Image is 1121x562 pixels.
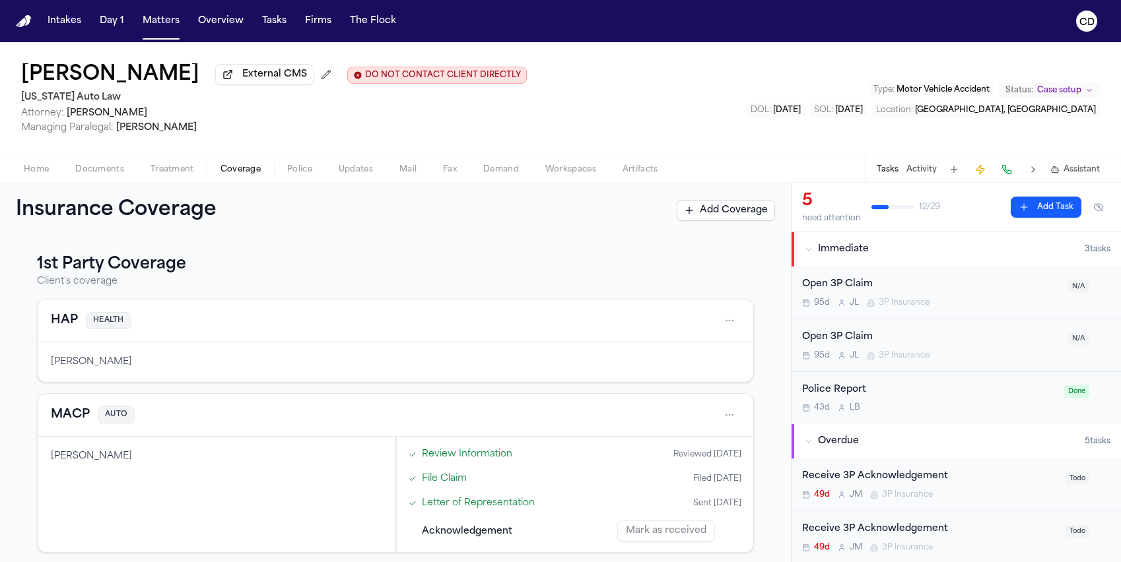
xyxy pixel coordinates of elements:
[1050,164,1100,175] button: Assistant
[792,266,1121,319] div: Open task: Open 3P Claim
[67,108,147,118] span: [PERSON_NAME]
[792,424,1121,458] button: Overdue5tasks
[835,106,863,114] span: [DATE]
[287,164,312,175] span: Police
[193,9,249,33] button: Overview
[365,70,521,80] span: DO NOT CONTACT CLIENT DIRECTLY
[719,404,740,425] button: Open actions
[37,254,754,275] h3: 1st Party Coverage
[814,350,830,361] span: 95d
[422,447,512,461] a: Open Review Information
[116,123,197,133] span: [PERSON_NAME]
[999,82,1100,98] button: Change status from Case setup
[814,297,830,308] span: 95d
[21,63,199,87] h1: [PERSON_NAME]
[719,310,740,331] button: Open actions
[915,106,1096,114] span: [GEOGRAPHIC_DATA], [GEOGRAPHIC_DATA]
[919,202,940,212] span: 12 / 29
[792,458,1121,511] div: Open task: Receive 3P Acknowledgement
[897,86,990,94] span: Motor Vehicle Accident
[673,449,741,460] div: Reviewed [DATE]
[869,83,994,96] button: Edit Type: Motor Vehicle Accident
[396,437,753,552] div: Claims filing progress
[75,164,124,175] span: Documents
[16,15,32,28] img: Finch Logo
[151,164,194,175] span: Treatment
[1079,18,1095,27] text: CD
[422,524,512,538] span: Acknowledgement
[422,496,535,510] a: Open Letter of Representation
[850,402,860,413] span: L B
[802,469,1058,484] div: Receive 3P Acknowledgement
[1087,197,1110,218] button: Hide completed tasks (⌘⇧H)
[51,450,382,463] div: [PERSON_NAME]
[545,164,596,175] span: Workspaces
[16,15,32,28] a: Home
[814,402,830,413] span: 43d
[422,472,467,485] a: Open File Claim
[1005,85,1033,96] span: Status:
[483,164,519,175] span: Demand
[242,68,307,81] span: External CMS
[773,106,801,114] span: [DATE]
[345,9,401,33] button: The Flock
[751,106,771,114] span: DOL :
[24,164,49,175] span: Home
[1011,197,1081,218] button: Add Task
[971,160,990,179] button: Create Immediate Task
[882,489,933,500] span: 3P Insurance
[906,164,937,175] button: Activity
[873,86,895,94] span: Type :
[1037,85,1081,96] span: Case setup
[802,213,861,224] div: need attention
[21,90,527,106] h2: [US_STATE] Auto Law
[403,443,747,546] div: Steps
[882,542,933,553] span: 3P Insurance
[1064,164,1100,175] span: Assistant
[818,435,859,448] span: Overdue
[42,9,86,33] button: Intakes
[814,489,830,500] span: 49d
[51,356,740,369] div: [PERSON_NAME]
[814,106,833,114] span: SOL :
[1085,244,1110,255] span: 3 task s
[1066,525,1089,538] span: Todo
[802,330,1060,345] div: Open 3P Claim
[802,277,1060,292] div: Open 3P Claim
[850,350,859,361] span: J L
[850,542,862,553] span: J M
[21,123,114,133] span: Managing Paralegal:
[94,9,129,33] button: Day 1
[21,108,64,118] span: Attorney:
[443,164,457,175] span: Fax
[1066,472,1089,485] span: Todo
[300,9,337,33] button: Firms
[137,9,185,33] a: Matters
[998,160,1016,179] button: Make a Call
[1068,332,1089,345] span: N/A
[623,164,658,175] span: Artifacts
[879,350,930,361] span: 3P Insurance
[810,104,867,117] button: Edit SOL: 2028-06-24
[16,199,246,222] h1: Insurance Coverage
[877,164,899,175] button: Tasks
[347,67,527,84] button: Edit client contact restriction
[215,64,314,85] button: External CMS
[677,200,775,221] button: Add Coverage
[1064,385,1089,398] span: Done
[879,297,930,308] span: 3P Insurance
[21,63,199,87] button: Edit matter name
[257,9,292,33] button: Tasks
[802,522,1058,537] div: Receive 3P Acknowledgement
[693,474,741,484] div: Filed [DATE]
[945,160,963,179] button: Add Task
[747,104,805,117] button: Edit DOL: 2025-06-24
[339,164,373,175] span: Updates
[51,406,90,424] button: View coverage details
